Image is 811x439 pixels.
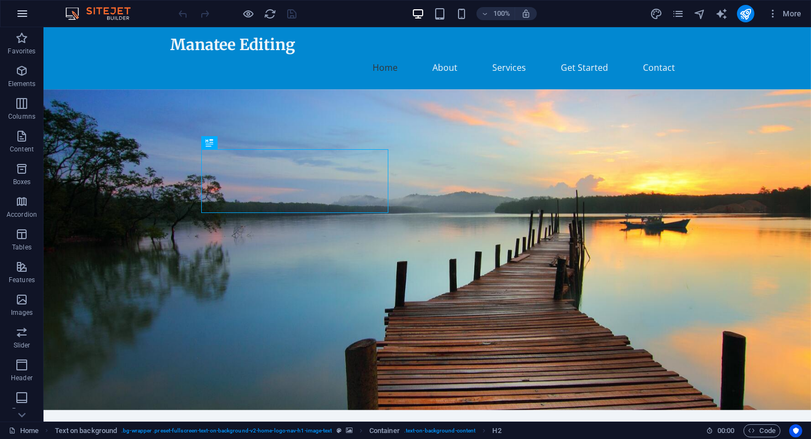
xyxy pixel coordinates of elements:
h6: Session time [706,424,735,437]
i: Pages (Ctrl+Alt+S) [672,8,684,20]
p: Tables [12,243,32,252]
button: Click here to leave preview mode and continue editing [242,7,255,20]
h6: 100% [493,7,510,20]
p: Favorites [8,47,35,56]
span: More [767,8,802,19]
span: Click to select. Double-click to edit [369,424,400,437]
p: Content [10,145,34,154]
nav: breadcrumb [55,424,502,437]
i: AI Writer [715,8,728,20]
button: More [763,5,806,22]
p: Accordion [7,210,37,219]
p: Elements [8,80,36,88]
p: Header [11,374,33,382]
button: Usercentrics [789,424,802,437]
p: Columns [8,112,35,121]
i: This element contains a background [346,428,352,434]
button: 100% [476,7,515,20]
i: On resize automatically adjust zoom level to fit chosen device. [521,9,531,19]
p: Boxes [13,178,31,186]
button: text_generator [715,7,728,20]
button: design [650,7,663,20]
button: reload [264,7,277,20]
button: pages [672,7,685,20]
p: Footer [12,406,32,415]
span: 00 00 [717,424,734,437]
i: This element is a customizable preset [337,428,342,434]
a: Click to cancel selection. Double-click to open Pages [9,424,39,437]
p: Images [11,308,33,317]
span: Click to select. Double-click to edit [493,424,502,437]
span: . text-on-background-content [404,424,476,437]
span: : [725,426,727,435]
button: navigator [694,7,707,20]
i: Publish [739,8,752,20]
i: Design (Ctrl+Alt+Y) [650,8,663,20]
p: Features [9,276,35,284]
i: Reload page [264,8,277,20]
span: . bg-wrapper .preset-fullscreen-text-on-background-v2-home-logo-nav-h1-image-text [121,424,332,437]
p: Slider [14,341,30,350]
span: Click to select. Double-click to edit [55,424,117,437]
button: Code [744,424,781,437]
button: publish [737,5,754,22]
span: Code [748,424,776,437]
i: Navigator [694,8,706,20]
img: Editor Logo [63,7,144,20]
